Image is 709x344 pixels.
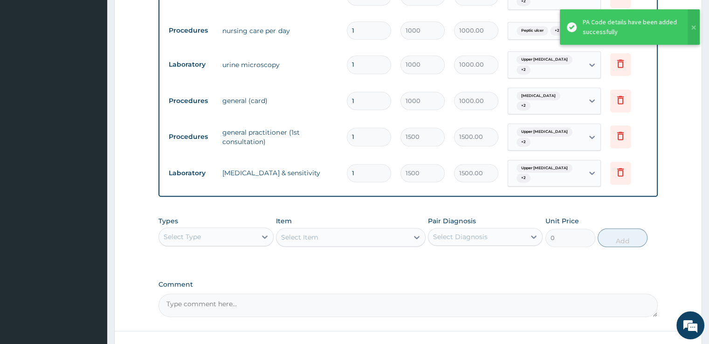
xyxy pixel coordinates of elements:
td: Procedures [164,92,218,110]
span: + 2 [550,26,564,35]
div: PA Code details have been added successfully [583,17,679,37]
td: Procedures [164,22,218,39]
div: Select Diagnosis [433,232,488,241]
label: Comment [158,281,657,289]
div: Chat with us now [48,52,157,64]
span: Upper [MEDICAL_DATA] [516,127,572,137]
span: + 2 [516,138,530,147]
div: Minimize live chat window [153,5,175,27]
label: Types [158,217,178,225]
div: Select Type [164,232,201,241]
span: + 2 [516,101,530,110]
button: Add [598,228,647,247]
span: Peptic ulcer [516,26,548,35]
span: + 2 [516,65,530,75]
td: general (card) [218,91,342,110]
td: Laboratory [164,56,218,73]
td: Laboratory [164,165,218,182]
label: Unit Price [545,216,579,226]
td: Procedures [164,128,218,145]
span: We're online! [54,109,129,203]
td: general practitioner (1st consultation) [218,123,342,151]
span: [MEDICAL_DATA] [516,91,560,101]
td: urine microscopy [218,55,342,74]
textarea: Type your message and hit 'Enter' [5,238,178,270]
td: [MEDICAL_DATA] & sensitivity [218,164,342,182]
span: Upper [MEDICAL_DATA] [516,55,572,64]
label: Pair Diagnosis [428,216,476,226]
label: Item [276,216,292,226]
span: + 2 [516,173,530,183]
img: d_794563401_company_1708531726252_794563401 [17,47,38,70]
span: Upper [MEDICAL_DATA] [516,164,572,173]
td: nursing care per day [218,21,342,40]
